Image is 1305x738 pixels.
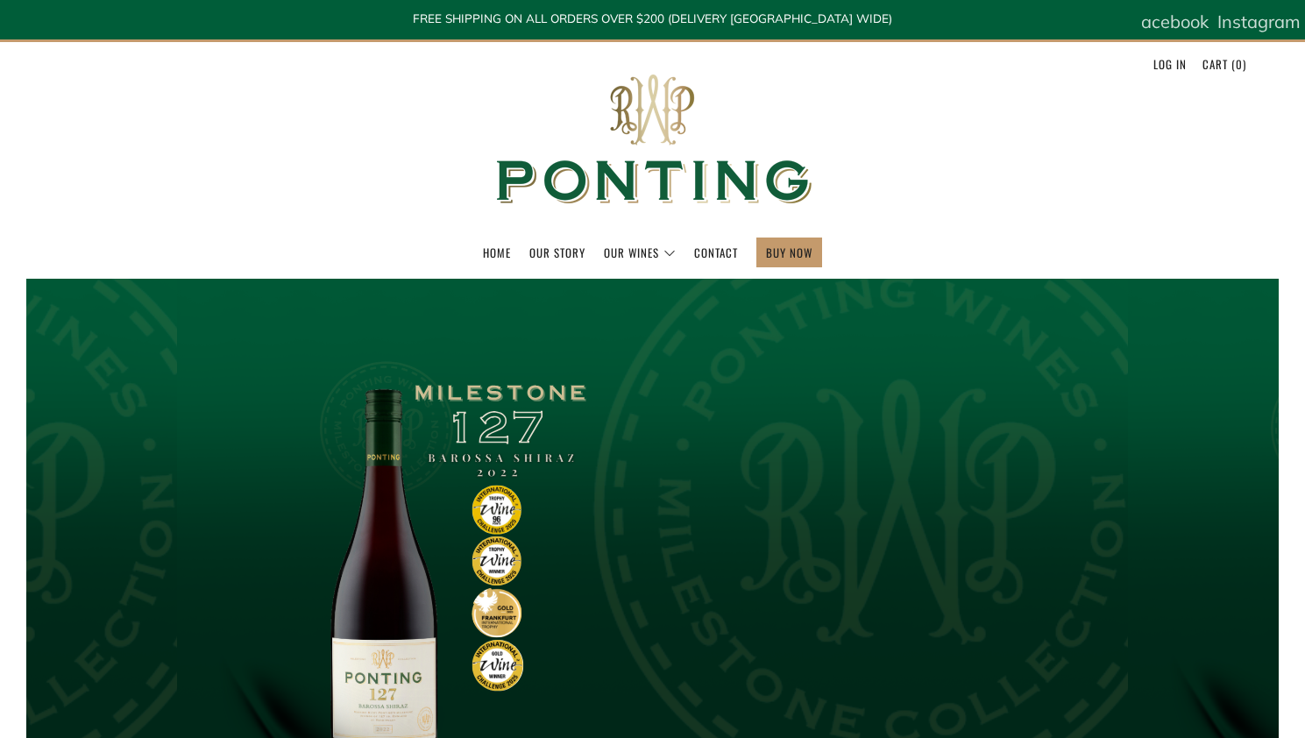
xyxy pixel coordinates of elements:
[1131,4,1209,39] a: Facebook
[604,238,676,266] a: Our Wines
[478,42,828,238] img: Ponting Wines
[694,238,738,266] a: Contact
[529,238,585,266] a: Our Story
[1217,11,1301,32] span: Instagram
[1153,50,1187,78] a: Log in
[1202,50,1246,78] a: Cart (0)
[1217,4,1301,39] a: Instagram
[1131,11,1209,32] span: Facebook
[1236,55,1243,73] span: 0
[766,238,812,266] a: BUY NOW
[483,238,511,266] a: Home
